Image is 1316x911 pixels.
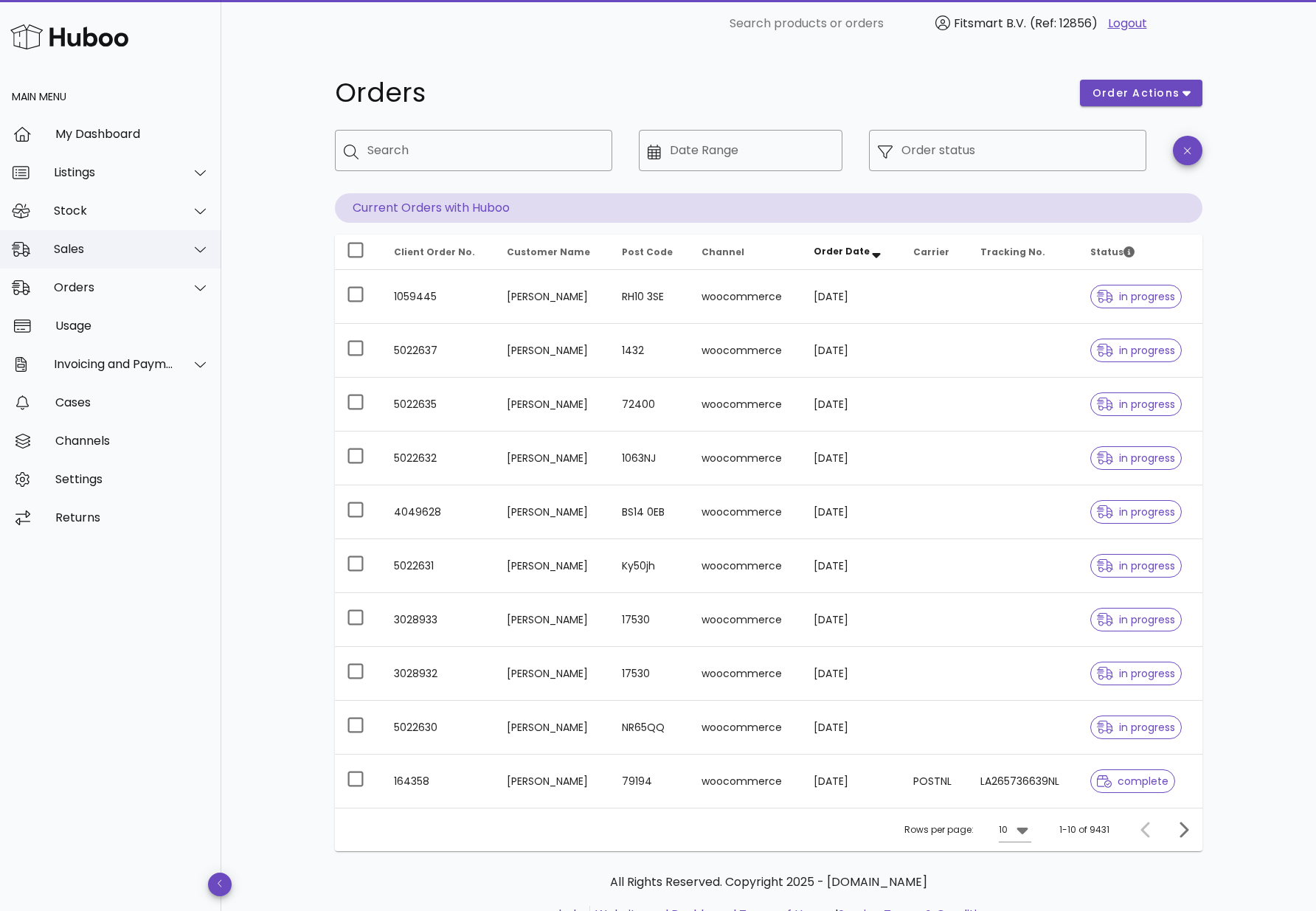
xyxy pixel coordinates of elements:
td: [PERSON_NAME] [495,647,610,701]
span: Status [1090,246,1135,258]
p: Current Orders with Huboo [335,193,1202,223]
span: Post Code [622,246,673,258]
img: Huboo Logo [10,21,128,52]
td: 4049628 [382,485,495,539]
td: woocommerce [690,647,802,701]
button: Next page [1170,817,1196,843]
div: Channels [55,434,209,448]
td: [DATE] [802,593,902,647]
th: Post Code [610,235,690,270]
div: Usage [55,319,209,333]
div: Listings [54,165,174,179]
td: NR65QQ [610,701,690,755]
td: [PERSON_NAME] [495,539,610,593]
td: [PERSON_NAME] [495,432,610,485]
span: in progress [1097,722,1175,732]
a: Logout [1108,15,1147,32]
th: Order Date: Sorted descending. Activate to remove sorting. [802,235,902,270]
p: All Rights Reserved. Copyright 2025 - [DOMAIN_NAME] [347,873,1191,891]
td: 5022635 [382,378,495,432]
span: in progress [1097,668,1175,679]
span: in progress [1097,345,1175,356]
td: POSTNL [901,755,968,808]
div: Invoicing and Payments [54,357,174,371]
span: complete [1097,776,1168,786]
td: woocommerce [690,378,802,432]
th: Status [1078,235,1202,270]
td: woocommerce [690,755,802,808]
span: Channel [702,246,744,258]
div: My Dashboard [55,127,209,141]
td: [DATE] [802,647,902,701]
td: woocommerce [690,539,802,593]
div: 1-10 of 9431 [1059,823,1109,836]
td: [DATE] [802,432,902,485]
div: Settings [55,472,209,486]
div: Sales [54,242,174,256]
td: 164358 [382,755,495,808]
td: 5022637 [382,324,495,378]
span: in progress [1097,453,1175,463]
div: Rows per page: [904,808,1031,851]
h1: Orders [335,80,1062,106]
td: [DATE] [802,701,902,755]
td: RH10 3SE [610,270,690,324]
td: [DATE] [802,270,902,324]
span: in progress [1097,291,1175,302]
div: 10Rows per page: [999,818,1031,842]
td: 3028932 [382,647,495,701]
td: [DATE] [802,378,902,432]
span: (Ref: 12856) [1030,15,1098,32]
td: [DATE] [802,755,902,808]
span: order actions [1092,86,1180,101]
td: 1059445 [382,270,495,324]
button: order actions [1080,80,1202,106]
td: 17530 [610,593,690,647]
td: 5022630 [382,701,495,755]
span: in progress [1097,614,1175,625]
td: woocommerce [690,701,802,755]
span: Order Date [814,245,870,257]
th: Carrier [901,235,968,270]
td: woocommerce [690,593,802,647]
td: 5022631 [382,539,495,593]
td: 1063NJ [610,432,690,485]
td: [DATE] [802,485,902,539]
td: [PERSON_NAME] [495,755,610,808]
div: Cases [55,395,209,409]
td: [PERSON_NAME] [495,593,610,647]
td: woocommerce [690,485,802,539]
td: 17530 [610,647,690,701]
td: woocommerce [690,432,802,485]
td: woocommerce [690,270,802,324]
td: [PERSON_NAME] [495,701,610,755]
td: [DATE] [802,324,902,378]
td: [DATE] [802,539,902,593]
span: Carrier [913,246,949,258]
div: Returns [55,510,209,524]
td: LA265736639NL [969,755,1079,808]
td: [PERSON_NAME] [495,324,610,378]
td: 79194 [610,755,690,808]
div: Orders [54,280,174,294]
th: Channel [690,235,802,270]
th: Customer Name [495,235,610,270]
td: BS14 0EB [610,485,690,539]
span: in progress [1097,507,1175,517]
span: Fitsmart B.V. [954,15,1026,32]
th: Client Order No. [382,235,495,270]
td: 1432 [610,324,690,378]
td: [PERSON_NAME] [495,270,610,324]
td: [PERSON_NAME] [495,378,610,432]
div: 10 [999,823,1008,836]
td: [PERSON_NAME] [495,485,610,539]
span: Customer Name [507,246,590,258]
th: Tracking No. [969,235,1079,270]
td: woocommerce [690,324,802,378]
td: Ky50jh [610,539,690,593]
span: in progress [1097,561,1175,571]
span: Client Order No. [394,246,475,258]
td: 72400 [610,378,690,432]
span: Tracking No. [980,246,1045,258]
td: 5022632 [382,432,495,485]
